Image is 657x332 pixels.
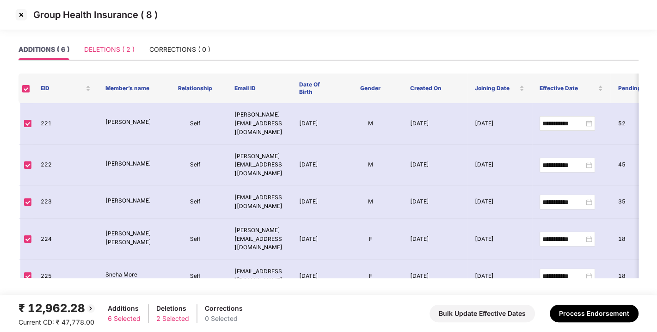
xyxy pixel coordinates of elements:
[227,145,292,186] td: [PERSON_NAME][EMAIL_ADDRESS][DOMAIN_NAME]
[205,314,243,324] div: 0 Selected
[467,186,532,219] td: [DATE]
[292,145,338,186] td: [DATE]
[41,85,84,92] span: EID
[467,260,532,293] td: [DATE]
[33,145,98,186] td: 222
[403,260,467,293] td: [DATE]
[467,145,532,186] td: [DATE]
[85,303,96,314] img: svg+xml;base64,PHN2ZyBpZD0iQmFjay0yMHgyMCIgeG1sbnM9Imh0dHA6Ly93d3cudzMub3JnLzIwMDAvc3ZnIiB3aWR0aD...
[33,219,98,260] td: 224
[105,229,155,247] p: [PERSON_NAME] [PERSON_NAME]
[430,305,535,322] button: Bulk Update Effective Dates
[163,186,227,219] td: Self
[163,219,227,260] td: Self
[163,260,227,293] td: Self
[467,103,532,145] td: [DATE]
[227,103,292,145] td: [PERSON_NAME][EMAIL_ADDRESS][DOMAIN_NAME]
[292,219,338,260] td: [DATE]
[338,219,403,260] td: F
[33,9,158,20] p: Group Health Insurance ( 8 )
[33,74,98,103] th: EID
[108,314,141,324] div: 6 Selected
[163,74,227,103] th: Relationship
[108,303,141,314] div: Additions
[550,305,639,322] button: Process Endorsement
[338,74,403,103] th: Gender
[33,186,98,219] td: 223
[105,271,155,279] p: Sneha More
[292,103,338,145] td: [DATE]
[84,44,135,55] div: DELETIONS ( 2 )
[227,219,292,260] td: [PERSON_NAME][EMAIL_ADDRESS][DOMAIN_NAME]
[156,314,189,324] div: 2 Selected
[149,44,210,55] div: CORRECTIONS ( 0 )
[105,160,155,168] p: [PERSON_NAME]
[403,145,467,186] td: [DATE]
[338,103,403,145] td: M
[18,300,96,317] div: ₹ 12,962.28
[467,219,532,260] td: [DATE]
[156,303,189,314] div: Deletions
[292,186,338,219] td: [DATE]
[18,44,69,55] div: ADDITIONS ( 6 )
[227,260,292,293] td: [EMAIL_ADDRESS][DOMAIN_NAME]
[163,145,227,186] td: Self
[403,186,467,219] td: [DATE]
[403,74,467,103] th: Created On
[205,303,243,314] div: Corrections
[475,85,518,92] span: Joining Date
[18,318,94,326] span: Current CD: ₹ 47,778.00
[227,74,292,103] th: Email ID
[467,74,532,103] th: Joining Date
[338,145,403,186] td: M
[105,197,155,205] p: [PERSON_NAME]
[338,186,403,219] td: M
[98,74,163,103] th: Member’s name
[539,85,596,92] span: Effective Date
[403,103,467,145] td: [DATE]
[163,103,227,145] td: Self
[532,74,610,103] th: Effective Date
[33,260,98,293] td: 225
[403,219,467,260] td: [DATE]
[338,260,403,293] td: F
[292,260,338,293] td: [DATE]
[105,118,155,127] p: [PERSON_NAME]
[227,186,292,219] td: [EMAIL_ADDRESS][DOMAIN_NAME]
[14,7,29,22] img: svg+xml;base64,PHN2ZyBpZD0iQ3Jvc3MtMzJ4MzIiIHhtbG5zPSJodHRwOi8vd3d3LnczLm9yZy8yMDAwL3N2ZyIgd2lkdG...
[33,103,98,145] td: 221
[292,74,338,103] th: Date Of Birth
